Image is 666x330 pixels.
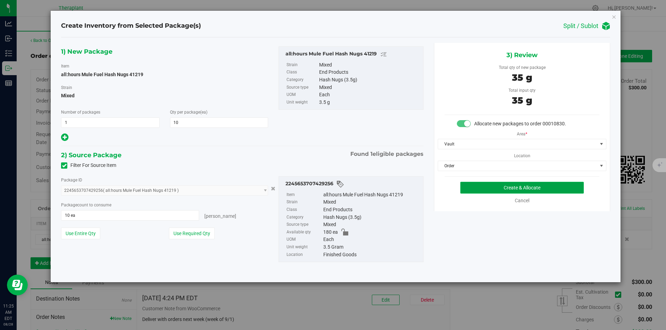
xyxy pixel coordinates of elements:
label: Unit weight [287,243,322,251]
span: 3) Review [506,50,538,60]
span: Total input qty [509,88,536,93]
div: Mixed [323,198,420,206]
span: Number of packages [61,110,100,115]
div: Finished Goods [323,251,420,259]
iframe: Resource center [7,275,28,295]
label: Available qty [287,229,322,236]
span: count [77,203,88,207]
span: Allocate new packages to order 00010830. [474,121,566,126]
button: Create & Allocate [460,182,584,194]
div: all:hours Mule Fuel Hash Nugs 41219 [323,191,420,199]
label: Item [61,63,69,69]
span: Found eligible packages [350,150,424,158]
label: Strain [287,198,322,206]
div: 3.5 g [319,99,420,106]
div: Each [323,236,420,243]
span: Package to consume [61,203,111,207]
label: Strain [287,61,318,69]
span: Add new output [61,136,68,141]
div: End Products [319,69,420,76]
label: UOM [287,236,322,243]
input: 10 ea [61,211,199,220]
button: Cancel button [269,184,277,194]
label: Strain [61,84,72,91]
span: [PERSON_NAME] [204,213,236,219]
span: select [597,161,606,171]
span: (ea) [200,110,207,115]
span: Package ID [61,178,82,182]
div: Mixed [323,221,420,229]
label: Location [514,149,530,159]
div: all:hours Mule Fuel Hash Nugs 41219 [285,50,420,59]
input: 10 [170,118,268,127]
label: Item [287,191,322,199]
div: 3.5 Gram [323,243,420,251]
div: Mixed [319,84,420,91]
span: Mixed [61,90,268,101]
span: Order [438,161,597,171]
button: Use Entire Qty [61,228,100,239]
label: Class [287,206,322,214]
label: Source type [287,221,322,229]
button: Use Required Qty [169,228,215,239]
label: Source type [287,84,318,91]
label: Filter For Source Item [61,162,116,169]
div: Hash Nugs (3.5g) [319,76,420,84]
span: 35 g [512,72,532,83]
div: 2245653707429256 [285,180,420,188]
a: Cancel [515,198,529,203]
span: 1 [370,151,373,157]
span: Qty per package [170,110,207,115]
span: 180 ea [323,229,338,236]
div: End Products [323,206,420,214]
label: Category [287,76,318,84]
h4: Create Inventory from Selected Package(s) [61,21,201,30]
input: 1 [61,118,159,127]
label: Category [287,214,322,221]
span: Total qty of new package [499,65,546,70]
label: Unit weight [287,99,318,106]
span: 2) Source Package [61,150,121,160]
span: 35 g [512,95,532,106]
label: UOM [287,91,318,99]
label: Class [287,69,318,76]
label: Location [287,251,322,259]
span: all:hours Mule Fuel Hash Nugs 41219 [61,72,143,77]
div: Each [319,91,420,99]
span: Vault [438,139,597,149]
span: 1) New Package [61,46,112,57]
label: Area [517,127,527,137]
div: Mixed [319,61,420,69]
div: Hash Nugs (3.5g) [323,214,420,221]
h4: Split / Sublot [563,23,598,29]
